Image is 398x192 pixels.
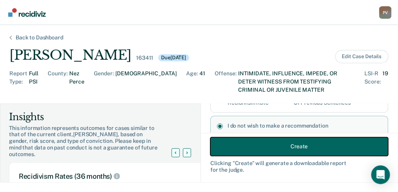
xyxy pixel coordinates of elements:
[379,6,392,19] button: Profile dropdown button
[365,69,381,94] div: LSI-R Score :
[48,69,68,94] div: County :
[383,69,389,94] div: 19
[9,69,27,94] div: Report Type :
[379,6,392,19] div: P V
[335,50,389,63] button: Edit Case Details
[186,69,198,94] div: Age :
[9,125,181,158] div: This information represents outcomes for cases similar to that of the current client, [PERSON_NAM...
[210,160,388,173] div: Clicking " Create " will generate a downloadable report for the judge.
[158,54,190,61] div: Due [DATE]
[210,137,388,156] button: Create
[228,123,382,129] label: I do not wish to make a recommendation
[8,8,46,17] img: Recidiviz
[199,69,205,94] div: 41
[371,165,390,184] div: Open Intercom Messenger
[69,69,84,94] div: Nez Perce
[115,69,177,94] div: [DEMOGRAPHIC_DATA]
[9,111,181,123] div: Insights
[9,47,131,63] div: [PERSON_NAME]
[136,55,153,61] div: 163411
[94,69,114,94] div: Gender :
[19,172,294,181] div: Recidivism Rates (36 months)
[215,69,237,94] div: Offense :
[6,34,73,41] div: Back to Dashboard
[29,69,38,94] div: Full PSI
[238,69,355,94] div: INTIMIDATE, INFLUENCE, IMPEDE, OR DETER WITNESS FROM TESTIFYING CRIMINAL OR JUVENILE MATTER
